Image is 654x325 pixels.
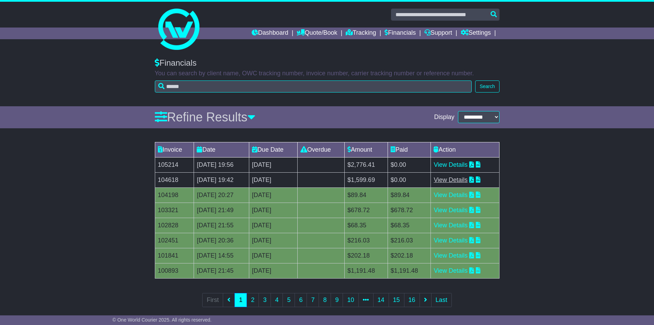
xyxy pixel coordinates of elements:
td: $89.84 [388,187,431,203]
td: [DATE] 14:55 [194,248,249,263]
td: [DATE] 19:42 [194,172,249,187]
td: $216.03 [345,233,388,248]
td: [DATE] [249,263,297,278]
a: 4 [271,293,283,307]
td: [DATE] [249,172,297,187]
td: 104618 [155,172,194,187]
a: Tracking [346,28,376,39]
td: Invoice [155,142,194,157]
td: 102828 [155,218,194,233]
td: 100893 [155,263,194,278]
td: $0.00 [388,172,431,187]
td: 102451 [155,233,194,248]
a: Quote/Book [297,28,337,39]
a: View Details [434,222,468,229]
td: Action [431,142,499,157]
td: $68.35 [388,218,431,233]
td: [DATE] [249,233,297,248]
td: [DATE] 19:56 [194,157,249,172]
a: Refine Results [155,110,255,124]
a: 16 [404,293,420,307]
td: 104198 [155,187,194,203]
div: Financials [155,58,500,68]
a: 2 [246,293,259,307]
a: View Details [434,161,468,168]
td: [DATE] 21:49 [194,203,249,218]
td: [DATE] 21:45 [194,263,249,278]
td: $202.18 [388,248,431,263]
span: Display [434,113,454,121]
td: Overdue [297,142,344,157]
td: [DATE] 20:27 [194,187,249,203]
a: 5 [283,293,295,307]
td: Date [194,142,249,157]
td: Due Date [249,142,297,157]
a: 1 [234,293,247,307]
td: $89.84 [345,187,388,203]
button: Search [475,80,499,93]
td: 101841 [155,248,194,263]
td: $2,776.41 [345,157,388,172]
a: Dashboard [252,28,288,39]
td: $0.00 [388,157,431,172]
a: View Details [434,176,468,183]
a: Last [431,293,452,307]
td: $1,191.48 [345,263,388,278]
a: View Details [434,192,468,198]
td: 103321 [155,203,194,218]
td: $1,599.69 [345,172,388,187]
a: 9 [331,293,343,307]
a: View Details [434,237,468,244]
a: Support [424,28,452,39]
a: 6 [295,293,307,307]
td: Amount [345,142,388,157]
td: $1,191.48 [388,263,431,278]
td: [DATE] [249,203,297,218]
td: $68.35 [345,218,388,233]
a: Settings [461,28,491,39]
a: View Details [434,252,468,259]
a: 8 [319,293,331,307]
td: $678.72 [345,203,388,218]
a: 14 [373,293,389,307]
td: [DATE] 21:55 [194,218,249,233]
td: 105214 [155,157,194,172]
a: View Details [434,267,468,274]
span: © One World Courier 2025. All rights reserved. [113,317,212,323]
td: [DATE] [249,157,297,172]
td: $202.18 [345,248,388,263]
td: $216.03 [388,233,431,248]
td: [DATE] [249,248,297,263]
a: 3 [259,293,271,307]
a: Financials [385,28,416,39]
td: [DATE] [249,187,297,203]
td: $678.72 [388,203,431,218]
a: 7 [307,293,319,307]
a: 10 [343,293,358,307]
a: 15 [389,293,404,307]
td: Paid [388,142,431,157]
td: [DATE] [249,218,297,233]
p: You can search by client name, OWC tracking number, invoice number, carrier tracking number or re... [155,70,500,77]
td: [DATE] 20:36 [194,233,249,248]
a: View Details [434,207,468,214]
